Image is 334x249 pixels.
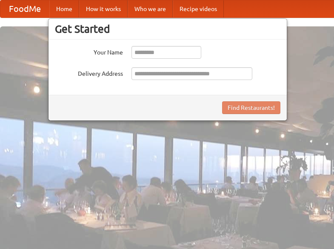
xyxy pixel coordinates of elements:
[128,0,173,17] a: Who we are
[55,67,123,78] label: Delivery Address
[55,23,280,35] h3: Get Started
[49,0,79,17] a: Home
[173,0,224,17] a: Recipe videos
[0,0,49,17] a: FoodMe
[222,101,280,114] button: Find Restaurants!
[79,0,128,17] a: How it works
[55,46,123,57] label: Your Name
